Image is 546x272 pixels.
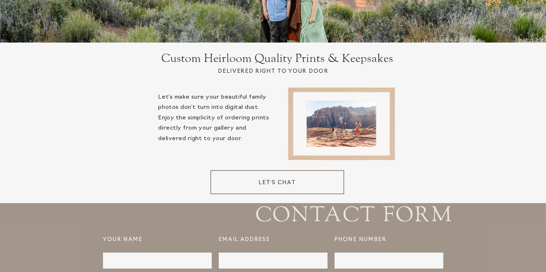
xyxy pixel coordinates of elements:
p: Your Name [103,236,212,245]
p: Let's make sure your beautiful family photos don't turn into digital dust. Enjoy the simplicity o... [158,92,273,154]
a: Let's chat [234,179,321,186]
p: PHONE NUMBER [335,236,443,245]
h3: Delivered Right to your door [213,67,334,74]
p: EMAIL ADDRESS [219,236,328,245]
h2: Custom Heirloom Quality Prints & Keepsakes [115,52,440,65]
